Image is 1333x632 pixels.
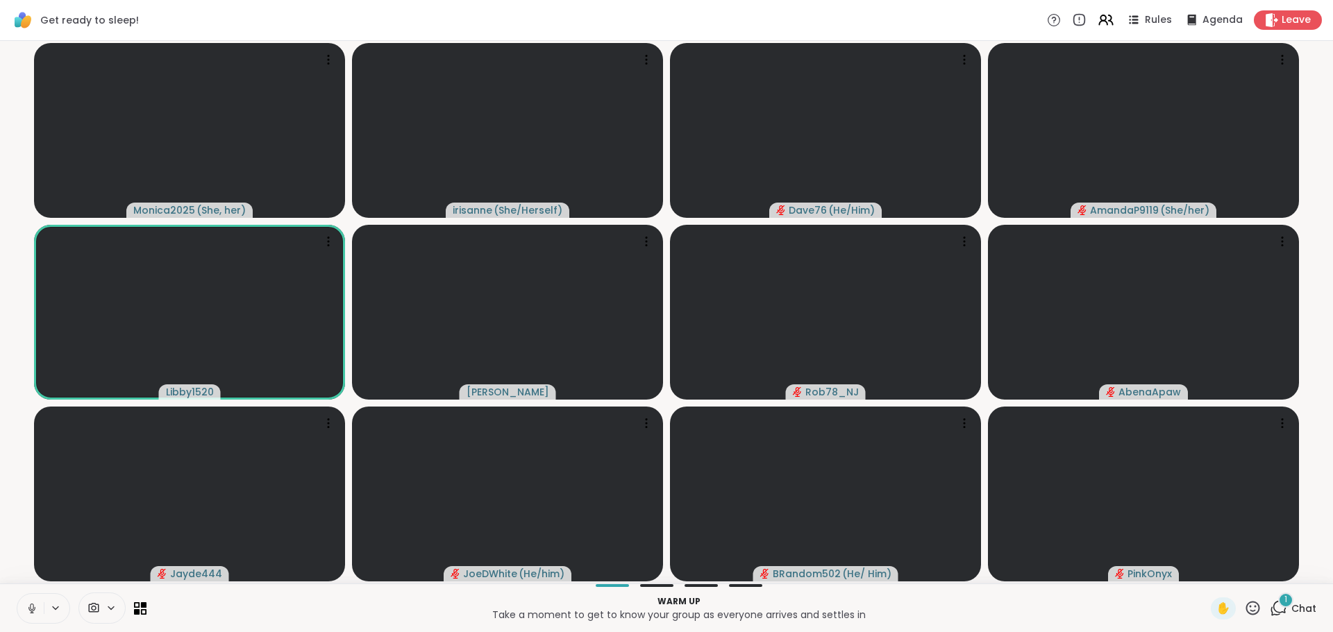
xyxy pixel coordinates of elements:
[1115,569,1125,579] span: audio-muted
[1106,387,1116,397] span: audio-muted
[133,203,195,217] span: Monica2025
[170,567,222,581] span: Jayde444
[776,205,786,215] span: audio-muted
[451,569,460,579] span: audio-muted
[155,595,1202,608] p: Warm up
[166,385,214,399] span: Libby1520
[828,203,875,217] span: ( He/Him )
[155,608,1202,622] p: Take a moment to get to know your group as everyone arrives and settles in
[1118,385,1181,399] span: AbenaApaw
[1078,205,1087,215] span: audio-muted
[760,569,770,579] span: audio-muted
[1282,13,1311,27] span: Leave
[842,567,891,581] span: ( He/ Him )
[793,387,803,397] span: audio-muted
[773,567,841,581] span: BRandom502
[1160,203,1209,217] span: ( She/her )
[467,385,549,399] span: [PERSON_NAME]
[1291,601,1316,615] span: Chat
[463,567,517,581] span: JoeDWhite
[1216,600,1230,617] span: ✋
[1145,13,1172,27] span: Rules
[196,203,246,217] span: ( She, her )
[805,385,859,399] span: Rob78_NJ
[11,8,35,32] img: ShareWell Logomark
[494,203,562,217] span: ( She/Herself )
[519,567,564,581] span: ( He/him )
[40,13,139,27] span: Get ready to sleep!
[1202,13,1243,27] span: Agenda
[158,569,167,579] span: audio-muted
[1284,594,1287,606] span: 1
[453,203,492,217] span: irisanne
[1127,567,1172,581] span: PinkOnyx
[1090,203,1159,217] span: AmandaP9119
[789,203,827,217] span: Dave76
